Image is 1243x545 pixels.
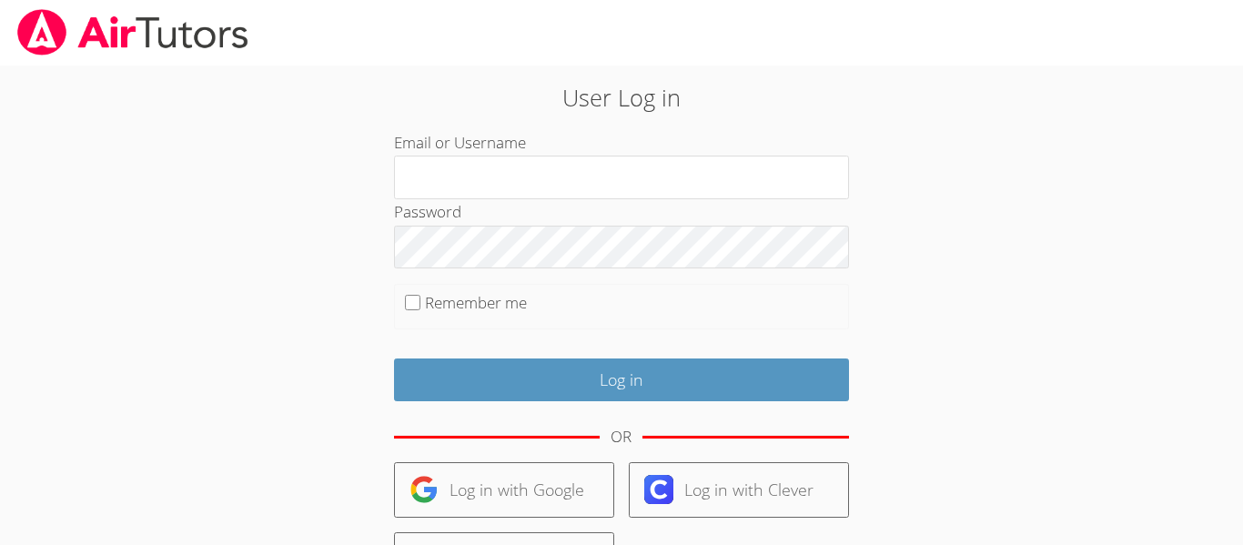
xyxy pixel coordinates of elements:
label: Email or Username [394,132,526,153]
img: clever-logo-6eab21bc6e7a338710f1a6ff85c0baf02591cd810cc4098c63d3a4b26e2feb20.svg [644,475,673,504]
input: Log in [394,358,849,401]
label: Remember me [425,292,527,313]
img: airtutors_banner-c4298cdbf04f3fff15de1276eac7730deb9818008684d7c2e4769d2f7ddbe033.png [15,9,250,56]
img: google-logo-50288ca7cdecda66e5e0955fdab243c47b7ad437acaf1139b6f446037453330a.svg [409,475,439,504]
div: OR [611,424,632,450]
a: Log in with Clever [629,462,849,518]
label: Password [394,201,461,222]
a: Log in with Google [394,462,614,518]
h2: User Log in [286,80,957,115]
